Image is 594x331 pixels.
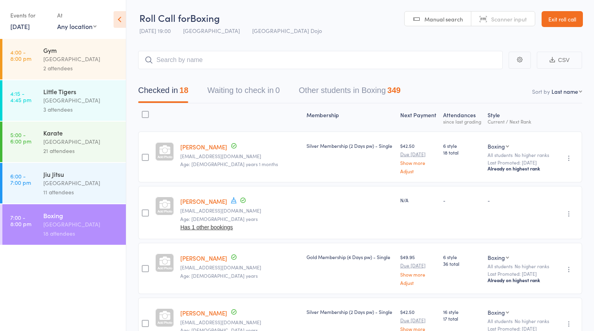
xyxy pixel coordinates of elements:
[43,46,119,54] div: Gym
[443,197,482,203] div: -
[515,317,549,324] span: No higher ranks
[10,132,31,144] time: 5:00 - 6:00 pm
[43,105,119,114] div: 3 attendees
[180,319,300,325] small: trendfab@outlook.com
[139,11,190,24] span: Roll Call for
[10,49,31,62] time: 4:00 - 8:00 pm
[424,15,463,23] span: Manual search
[515,151,549,158] span: No higher ranks
[552,87,578,95] div: Last name
[515,263,549,269] span: No higher ranks
[2,204,126,245] a: 7:00 -8:00 pmBoxing[GEOGRAPHIC_DATA]18 attendees
[542,11,583,27] a: Exit roll call
[299,82,401,103] button: Other students in Boxing349
[443,254,482,260] span: 6 style
[180,215,258,222] span: Age: [DEMOGRAPHIC_DATA] years
[488,271,550,277] small: Last Promoted: [DATE]
[307,308,394,315] div: Silver Membership (2 Days pw) - Single
[138,82,188,103] button: Checked in18
[400,272,437,277] a: Show more
[180,153,300,159] small: Tasiroonnn8@gmail.com
[443,142,482,149] span: 6 style
[2,39,126,79] a: 4:00 -8:00 pmGym[GEOGRAPHIC_DATA]2 attendees
[400,254,437,285] div: $49.95
[400,142,437,174] div: $42.50
[400,197,437,203] div: N/A
[2,163,126,203] a: 6:00 -7:00 pmJiu Jitsu[GEOGRAPHIC_DATA]11 attendees
[43,87,119,96] div: Little Tigers
[10,22,30,31] a: [DATE]
[183,27,240,35] span: [GEOGRAPHIC_DATA]
[57,22,96,31] div: Any location
[207,82,280,103] button: Waiting to check in0
[488,119,550,124] div: Current / Next Rank
[400,168,437,174] a: Adjust
[43,146,119,155] div: 21 attendees
[2,80,126,121] a: 4:15 -4:45 pmLittle Tigers[GEOGRAPHIC_DATA]3 attendees
[397,107,440,128] div: Next Payment
[180,265,300,270] small: stephanieeid01@gmail.com
[388,86,401,95] div: 349
[307,142,394,149] div: Silver Membership (2 Days pw) - Single
[440,107,485,128] div: Atten­dances
[43,178,119,188] div: [GEOGRAPHIC_DATA]
[10,9,49,22] div: Events for
[488,165,550,172] div: Already on highest rank
[43,137,119,146] div: [GEOGRAPHIC_DATA]
[488,160,550,165] small: Last Promoted: [DATE]
[179,86,188,95] div: 18
[488,308,505,316] div: Boxing
[139,27,171,35] span: [DATE] 19:00
[275,86,280,95] div: 0
[43,211,119,220] div: Boxing
[491,15,527,23] span: Scanner input
[180,161,278,167] span: Age: [DEMOGRAPHIC_DATA] years 1 months
[400,280,437,285] a: Adjust
[400,263,437,268] small: Due [DATE]
[10,173,31,186] time: 6:00 - 7:00 pm
[443,315,482,322] span: 17 total
[443,308,482,315] span: 16 style
[180,143,227,151] a: [PERSON_NAME]
[43,229,119,238] div: 18 attendees
[43,170,119,178] div: Jiu Jitsu
[488,254,505,261] div: Boxing
[532,87,550,95] label: Sort by
[488,318,550,323] div: All students
[488,277,550,283] div: Already on highest rank
[180,254,227,262] a: [PERSON_NAME]
[2,122,126,162] a: 5:00 -6:00 pmKarate[GEOGRAPHIC_DATA]21 attendees
[43,54,119,64] div: [GEOGRAPHIC_DATA]
[252,27,322,35] span: [GEOGRAPHIC_DATA] Dojo
[537,52,582,69] button: CSV
[400,160,437,165] a: Show more
[443,119,482,124] div: since last grading
[180,309,227,317] a: [PERSON_NAME]
[488,263,550,269] div: All students
[138,51,503,69] input: Search by name
[488,197,550,203] div: -
[180,224,233,230] button: Has 1 other bookings
[400,151,437,157] small: Due [DATE]
[10,214,31,227] time: 7:00 - 8:00 pm
[180,208,300,213] small: joellafaith@gmail.com
[303,107,397,128] div: Membership
[307,254,394,260] div: Gold Membership (4 Days pw) - Single
[443,149,482,156] span: 18 total
[180,272,258,279] span: Age: [DEMOGRAPHIC_DATA] years
[488,152,550,157] div: All students
[43,128,119,137] div: Karate
[43,96,119,105] div: [GEOGRAPHIC_DATA]
[484,107,553,128] div: Style
[488,142,505,150] div: Boxing
[400,317,437,323] small: Due [DATE]
[190,11,220,24] span: Boxing
[43,64,119,73] div: 2 attendees
[57,9,96,22] div: At
[43,188,119,197] div: 11 attendees
[443,260,482,267] span: 36 total
[180,197,227,205] a: [PERSON_NAME]
[10,90,31,103] time: 4:15 - 4:45 pm
[43,220,119,229] div: [GEOGRAPHIC_DATA]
